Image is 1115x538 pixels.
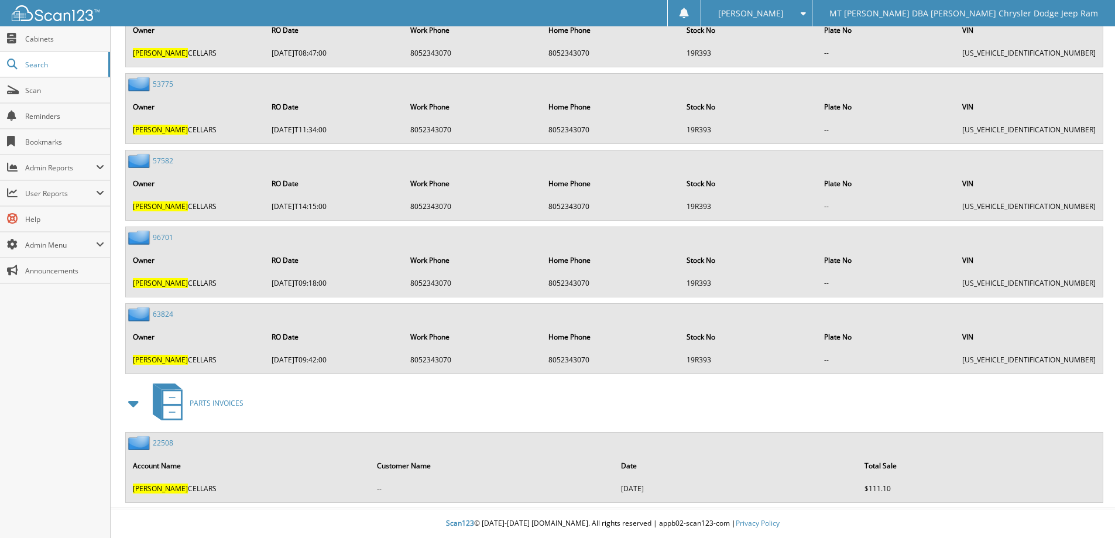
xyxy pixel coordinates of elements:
span: Reminders [25,111,104,121]
a: Privacy Policy [736,518,780,528]
th: Plate No [818,248,955,272]
td: -- [818,197,955,216]
td: [US_VEHICLE_IDENTIFICATION_NUMBER] [956,43,1102,63]
th: Home Phone [543,248,680,272]
th: Plate No [818,18,955,42]
span: [PERSON_NAME] [133,125,188,135]
td: 19R393 [681,273,818,293]
th: Plate No [818,172,955,196]
td: [DATE]T11:34:00 [266,120,403,139]
th: RO Date [266,172,403,196]
td: 8052343070 [404,273,541,293]
div: © [DATE]-[DATE] [DOMAIN_NAME]. All rights reserved | appb02-scan123-com | [111,509,1115,538]
td: CELLARS [127,479,370,498]
th: Customer Name [371,454,614,478]
td: -- [371,479,614,498]
img: folder2.png [128,153,153,168]
th: Total Sale [859,454,1102,478]
a: 53775 [153,79,173,89]
span: Scan [25,85,104,95]
td: CELLARS [127,43,265,63]
td: 8052343070 [404,120,541,139]
th: RO Date [266,325,403,349]
span: Announcements [25,266,104,276]
span: Search [25,60,102,70]
th: VIN [956,172,1102,196]
th: VIN [956,95,1102,119]
img: scan123-logo-white.svg [12,5,100,21]
td: [US_VEHICLE_IDENTIFICATION_NUMBER] [956,120,1102,139]
th: Owner [127,172,265,196]
span: User Reports [25,189,96,198]
span: Scan123 [446,518,474,528]
span: [PERSON_NAME] [133,484,188,494]
span: [PERSON_NAME] [133,278,188,288]
a: 57582 [153,156,173,166]
td: 8052343070 [404,197,541,216]
td: 19R393 [681,197,818,216]
span: [PERSON_NAME] [133,48,188,58]
span: Admin Menu [25,240,96,250]
td: [DATE]T09:18:00 [266,273,403,293]
th: Work Phone [404,248,541,272]
img: folder2.png [128,436,153,450]
td: 19R393 [681,120,818,139]
span: PARTS INVOICES [190,398,243,408]
span: Cabinets [25,34,104,44]
th: Stock No [681,248,818,272]
td: -- [818,120,955,139]
th: Work Phone [404,325,541,349]
span: Help [25,214,104,224]
th: RO Date [266,95,403,119]
a: 63824 [153,309,173,319]
td: -- [818,43,955,63]
th: Work Phone [404,95,541,119]
span: MT [PERSON_NAME] DBA [PERSON_NAME] Chrysler Dodge Jeep Ram [829,10,1098,17]
th: Home Phone [543,325,680,349]
td: 8052343070 [543,273,680,293]
td: 8052343070 [543,43,680,63]
th: Owner [127,18,265,42]
th: Owner [127,248,265,272]
th: Owner [127,95,265,119]
td: CELLARS [127,197,265,216]
th: Plate No [818,95,955,119]
th: Stock No [681,172,818,196]
th: Account Name [127,454,370,478]
th: VIN [956,325,1102,349]
a: 96701 [153,232,173,242]
th: Work Phone [404,18,541,42]
span: [PERSON_NAME] [133,201,188,211]
td: CELLARS [127,273,265,293]
td: 19R393 [681,43,818,63]
span: [PERSON_NAME] [133,355,188,365]
td: [DATE]T14:15:00 [266,197,403,216]
img: folder2.png [128,77,153,91]
td: [US_VEHICLE_IDENTIFICATION_NUMBER] [956,350,1102,369]
td: 8052343070 [543,197,680,216]
td: -- [818,350,955,369]
th: Plate No [818,325,955,349]
td: 19R393 [681,350,818,369]
span: Bookmarks [25,137,104,147]
th: Home Phone [543,18,680,42]
th: RO Date [266,248,403,272]
span: Admin Reports [25,163,96,173]
img: folder2.png [128,230,153,245]
td: -- [818,273,955,293]
td: [DATE]T09:42:00 [266,350,403,369]
td: 8052343070 [404,350,541,369]
td: CELLARS [127,350,265,369]
td: [DATE]T08:47:00 [266,43,403,63]
th: Owner [127,325,265,349]
td: CELLARS [127,120,265,139]
th: Work Phone [404,172,541,196]
th: Stock No [681,18,818,42]
th: VIN [956,248,1102,272]
th: Date [615,454,858,478]
th: VIN [956,18,1102,42]
a: PARTS INVOICES [146,380,243,426]
th: Stock No [681,325,818,349]
td: [US_VEHICLE_IDENTIFICATION_NUMBER] [956,197,1102,216]
th: Stock No [681,95,818,119]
